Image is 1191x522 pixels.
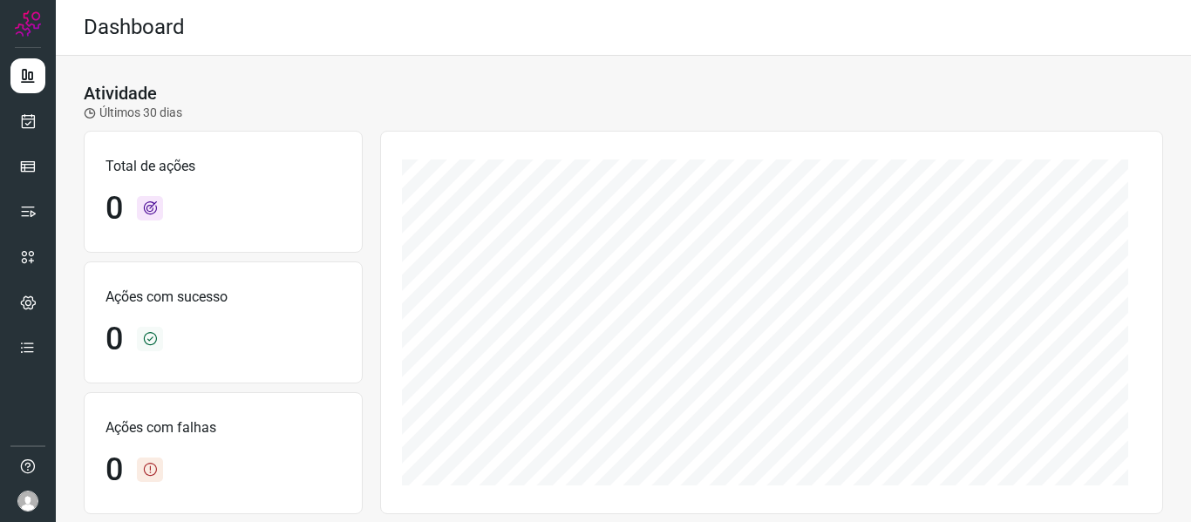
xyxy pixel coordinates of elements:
img: avatar-user-boy.jpg [17,491,38,512]
h1: 0 [105,321,123,358]
img: Logo [15,10,41,37]
p: Ações com sucesso [105,287,341,308]
p: Total de ações [105,156,341,177]
h3: Atividade [84,83,157,104]
h1: 0 [105,451,123,489]
p: Últimos 30 dias [84,104,182,122]
h1: 0 [105,190,123,227]
h2: Dashboard [84,15,185,40]
p: Ações com falhas [105,417,341,438]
